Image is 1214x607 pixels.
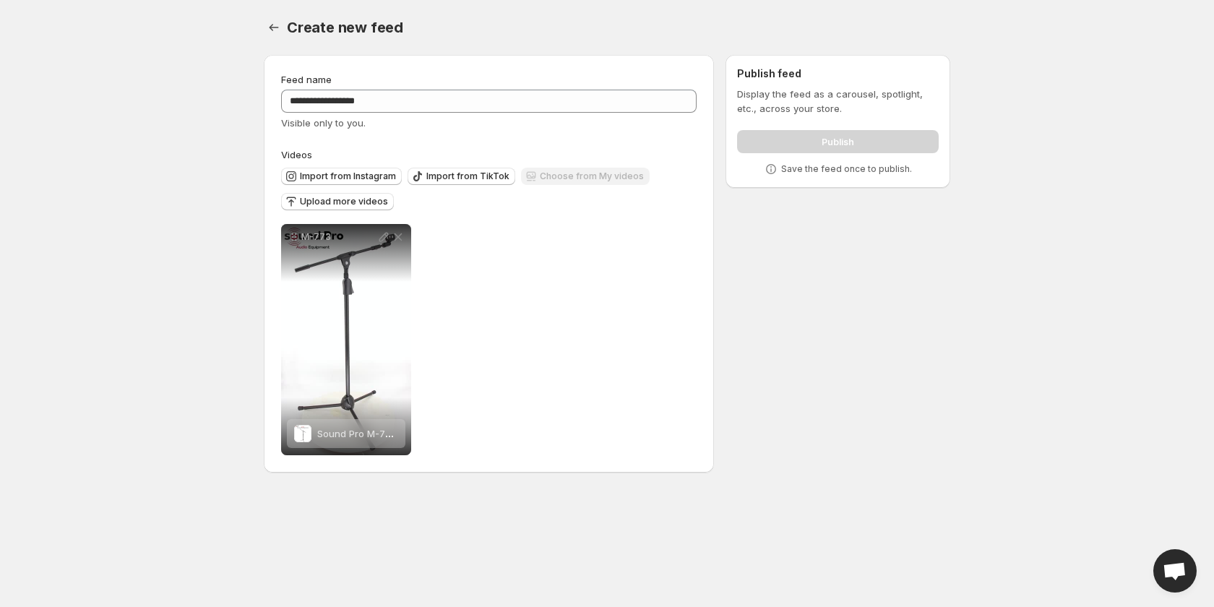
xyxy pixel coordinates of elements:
p: Display the feed as a carousel, spotlight, etc., across your store. [737,87,939,116]
button: Settings [264,17,284,38]
span: Videos [281,149,312,160]
div: M-773Sound Pro M-773 Professional Boom Mic StandSound Pro M-773 Professional Boom Mic Stand [281,224,411,455]
span: Visible only to you. [281,117,366,129]
span: Feed name [281,74,332,85]
span: Sound Pro M-773 Professional Boom Mic Stand [317,428,532,439]
img: Sound Pro M-773 Professional Boom Mic Stand [294,425,311,442]
span: Import from Instagram [300,171,396,182]
h2: Publish feed [737,66,939,81]
button: Import from TikTok [408,168,515,185]
button: Upload more videos [281,193,394,210]
p: M-773 [301,231,376,243]
p: Save the feed once to publish. [781,163,912,175]
span: Import from TikTok [426,171,509,182]
span: Upload more videos [300,196,388,207]
a: Open chat [1153,549,1197,593]
button: Import from Instagram [281,168,402,185]
span: Create new feed [287,19,403,36]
